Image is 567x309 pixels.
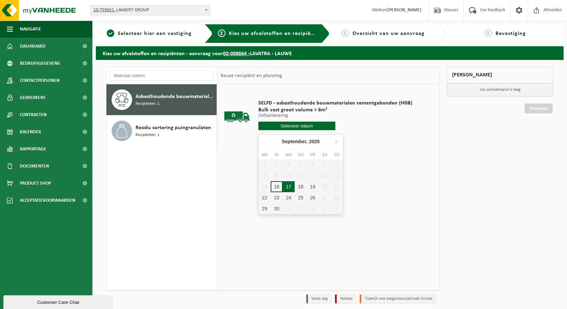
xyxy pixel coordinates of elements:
span: Recipiënten: 1 [136,101,159,107]
li: Vaste dag [306,294,332,304]
span: Recipiënten: 1 [136,132,159,138]
li: Tijdelijk niet toegestaan/période limitée [360,294,436,304]
span: Bedrijfsgegevens [20,55,60,72]
span: 10-759651 - LAVAERT GROUP [90,5,210,15]
div: [PERSON_NAME] [447,67,553,83]
div: 17 [283,181,295,192]
div: 25 [295,192,307,203]
span: Bevestiging [495,31,526,36]
p: Zelfaanlevering [258,113,412,118]
div: ma [259,151,271,158]
div: 29 [259,203,271,214]
tcxspan: Call 02-008664 - via 3CX [223,51,250,57]
span: SELFD - asbesthoudende bouwmaterialen cementgebonden (HGB) [258,100,412,107]
span: Overzicht van uw aanvraag [352,31,425,36]
strong: [PERSON_NAME] [387,8,422,13]
li: Holiday [335,294,356,304]
p: Uw winkelmand is leeg [447,83,553,96]
div: vr [307,151,319,158]
div: 26 [307,192,319,203]
div: 2 [295,203,307,214]
div: September, [279,136,322,147]
div: zo [331,151,343,158]
span: Asbesthoudende bouwmaterialen cementgebonden (hechtgebonden) [136,92,215,101]
div: 16 [271,181,283,192]
div: Keuze recipiënt en planning [217,67,286,84]
button: Asbesthoudende bouwmaterialen cementgebonden (hechtgebonden) Recipiënten: 1 [106,84,217,115]
h2: Kies uw afvalstoffen en recipiënten - aanvraag voor LAVATRA - LAUWE [96,46,564,60]
input: Selecteer datum [258,122,335,130]
span: Selecteer hier een vestiging [118,31,192,36]
span: 3 [342,29,349,37]
div: wo [283,151,295,158]
span: 10-759651 - LAVAERT GROUP [91,5,210,15]
span: Documenten [20,158,49,175]
a: Doorgaan [525,103,553,113]
span: Residu sortering puingranulaten [136,124,211,132]
span: Gebruikers [20,89,46,106]
div: za [319,151,331,158]
div: 3 [307,203,319,214]
span: 1 [107,29,114,37]
span: Contactpersonen [20,72,60,89]
span: Contracten [20,106,47,123]
span: 4 [485,29,492,37]
tcxspan: Call 10-759651 - via 3CX [93,8,116,13]
div: do [295,151,307,158]
div: di [271,151,283,158]
iframe: chat widget [3,294,114,309]
span: Kies uw afvalstoffen en recipiënten [229,31,323,36]
i: 2025 [309,139,320,144]
div: 23 [271,192,283,203]
div: 1 [283,203,295,214]
span: Product Shop [20,175,51,192]
span: Kalender [20,123,41,140]
span: 2 [218,29,225,37]
button: Residu sortering puingranulaten Recipiënten: 1 [106,115,217,146]
div: 22 [259,192,271,203]
a: 1Selecteer hier een vestiging [99,29,199,38]
div: 24 [283,192,295,203]
span: Navigatie [20,21,41,38]
div: 18 [295,181,307,192]
div: 30 [271,203,283,214]
div: 19 [307,181,319,192]
span: Acceptatievoorwaarden [20,192,75,209]
span: Bulk vast groot volume > 6m³ [258,107,412,113]
span: Rapportage [20,140,46,158]
input: Materiaal zoeken [110,71,214,81]
span: Dashboard [20,38,46,55]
